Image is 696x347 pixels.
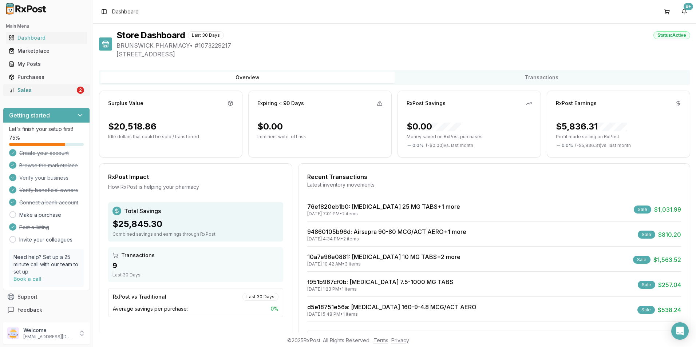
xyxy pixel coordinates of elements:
[6,71,87,84] a: Purchases
[556,100,597,107] div: RxPost Earnings
[124,207,161,215] span: Total Savings
[556,121,627,132] div: $5,836.31
[9,73,84,81] div: Purchases
[658,306,681,314] span: $538.24
[9,111,50,120] h3: Getting started
[556,134,681,140] p: Profit made selling on RxPost
[257,100,304,107] div: Expiring ≤ 90 Days
[307,253,460,260] a: 10a7e96e0881: [MEDICAL_DATA] 10 MG TABS+2 more
[3,303,90,316] button: Feedback
[113,305,188,312] span: Average savings per purchase:
[17,306,42,314] span: Feedback
[19,162,78,169] span: Browse the marketplace
[3,71,90,83] button: Purchases
[100,72,395,83] button: Overview
[108,121,157,132] div: $20,518.86
[116,50,690,59] span: [STREET_ADDRESS]
[307,311,476,317] div: [DATE] 5:48 PM • 1 items
[562,143,573,148] span: 0.0 %
[9,60,84,68] div: My Posts
[3,32,90,44] button: Dashboard
[7,327,19,339] img: User avatar
[307,331,681,342] button: View All Transactions
[19,199,78,206] span: Connect a bank account
[108,183,283,191] div: How RxPost is helping your pharmacy
[112,231,279,237] div: Combined savings and earnings through RxPost
[658,280,681,289] span: $257.04
[19,174,68,182] span: Verify your business
[3,58,90,70] button: My Posts
[633,256,650,264] div: Sale
[307,211,460,217] div: [DATE] 7:01 PM • 2 items
[307,172,681,181] div: Recent Transactions
[653,255,681,264] span: $1,563.52
[3,45,90,57] button: Marketplace
[307,236,466,242] div: [DATE] 4:34 PM • 2 items
[113,293,166,300] div: RxPost vs Traditional
[19,224,49,231] span: Post a listing
[116,29,185,41] h1: Store Dashboard
[108,134,233,140] p: Idle dollars that could be sold / transferred
[13,276,41,282] a: Book a call
[116,41,690,50] span: BRUNSWICK PHARMACY • # 1073229217
[307,261,460,267] div: [DATE] 10:42 AM • 3 items
[23,327,74,334] p: Welcome
[112,260,279,271] div: 9
[373,337,388,343] a: Terms
[679,6,690,17] button: 9+
[9,47,84,55] div: Marketplace
[684,3,693,10] div: 9+
[6,23,87,29] h2: Main Menu
[77,87,84,94] div: 2
[112,8,139,15] nav: breadcrumb
[307,228,466,235] a: 94860105b96d: Airsupra 90-80 MCG/ACT AERO+1 more
[407,134,532,140] p: Money saved on RxPost purchases
[188,31,224,39] div: Last 30 Days
[654,205,681,214] span: $1,031.99
[108,172,283,181] div: RxPost Impact
[575,143,631,148] span: ( - $5,836.31 ) vs. last month
[634,206,651,214] div: Sale
[19,236,72,243] a: Invite your colleagues
[407,121,461,132] div: $0.00
[6,31,87,44] a: Dashboard
[242,293,278,301] div: Last 30 Days
[3,84,90,96] button: Sales2
[112,272,279,278] div: Last 30 Days
[653,31,690,39] div: Status: Active
[3,3,50,15] img: RxPost Logo
[307,278,453,286] a: f951b967cf0b: [MEDICAL_DATA] 7.5-1000 MG TABS
[6,44,87,57] a: Marketplace
[9,125,84,133] p: Let's finish your setup first!
[9,87,75,94] div: Sales
[412,143,424,148] span: 0.0 %
[9,134,20,141] span: 75 %
[23,334,74,340] p: [EMAIL_ADDRESS][DOMAIN_NAME]
[19,187,78,194] span: Verify beneficial owners
[407,100,446,107] div: RxPost Savings
[307,303,476,311] a: d5e18751e56a: [MEDICAL_DATA] 160-9-4.8 MCG/ACT AERO
[112,8,139,15] span: Dashboard
[307,286,453,292] div: [DATE] 1:23 PM • 1 items
[6,57,87,71] a: My Posts
[307,181,681,188] div: Latest inventory movements
[638,281,655,289] div: Sale
[9,34,84,41] div: Dashboard
[19,149,69,157] span: Create your account
[257,134,383,140] p: Imminent write-off risk
[426,143,473,148] span: ( - $0.00 ) vs. last month
[6,84,87,97] a: Sales2
[112,218,279,230] div: $25,845.30
[307,203,460,210] a: 76ef820eb1b0: [MEDICAL_DATA] 25 MG TABS+1 more
[19,211,61,219] a: Make a purchase
[108,100,143,107] div: Surplus Value
[638,231,655,239] div: Sale
[270,305,278,312] span: 0 %
[3,290,90,303] button: Support
[13,254,79,275] p: Need help? Set up a 25 minute call with our team to set up.
[671,322,689,340] div: Open Intercom Messenger
[121,252,155,259] span: Transactions
[658,230,681,239] span: $810.20
[391,337,409,343] a: Privacy
[637,306,655,314] div: Sale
